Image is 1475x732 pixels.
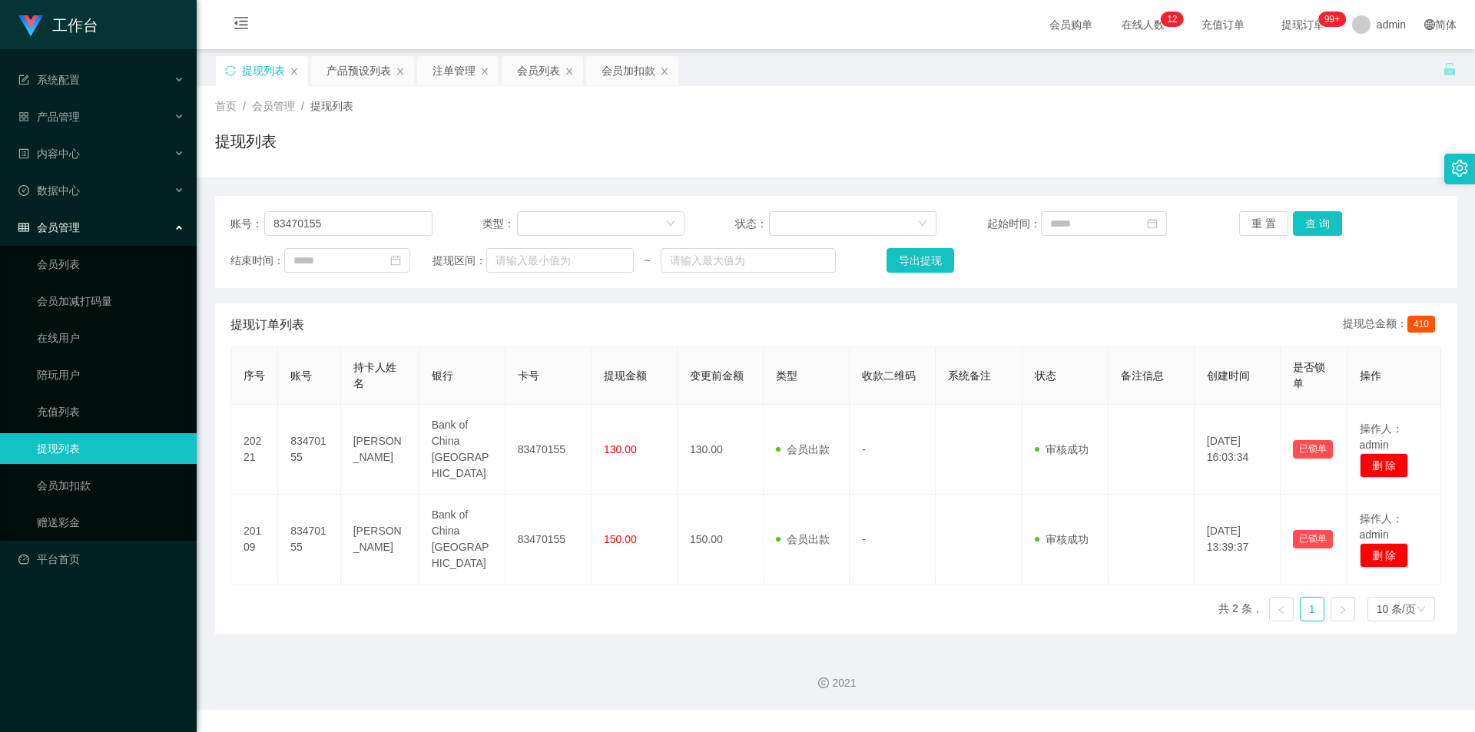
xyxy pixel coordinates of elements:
[690,369,744,382] span: 变更前金额
[326,56,391,85] div: 产品预设列表
[18,221,80,234] span: 会员管理
[278,495,341,585] td: 83470155
[230,316,304,334] span: 提现订单列表
[604,533,637,545] span: 150.00
[661,248,836,273] input: 请输入最大值为
[1451,160,1468,177] i: 图标: setting
[1274,19,1332,30] span: 提现订单
[987,216,1041,232] span: 起始时间：
[948,369,991,382] span: 系统备注
[264,211,433,236] input: 请输入
[505,495,592,585] td: 83470155
[1377,598,1416,621] div: 10 条/页
[1161,12,1183,27] sup: 12
[243,100,246,112] span: /
[862,533,866,545] span: -
[1300,597,1324,621] li: 1
[634,253,660,269] span: ~
[1338,605,1347,614] i: 图标: right
[1443,62,1457,76] i: 图标: unlock
[1331,597,1355,621] li: 下一页
[18,74,80,86] span: 系统配置
[52,1,98,50] h1: 工作台
[290,369,312,382] span: 账号
[1147,218,1158,229] i: 图标: calendar
[776,533,830,545] span: 会员出款
[1239,211,1288,236] button: 重 置
[278,405,341,495] td: 83470155
[1407,316,1435,333] span: 410
[660,67,669,76] i: 图标: close
[678,495,764,585] td: 150.00
[37,470,184,501] a: 会员加扣款
[1360,453,1409,478] button: 删 除
[37,507,184,538] a: 赠送彩金
[1360,543,1409,568] button: 删 除
[18,15,43,37] img: logo.9652507e.png
[1360,512,1403,541] span: 操作人：admin
[1293,361,1325,389] span: 是否锁单
[341,495,419,585] td: [PERSON_NAME]
[604,369,647,382] span: 提现金额
[505,405,592,495] td: 83470155
[353,361,396,389] span: 持卡人姓名
[565,67,574,76] i: 图标: close
[215,130,277,153] h1: 提现列表
[1424,19,1435,30] i: 图标: global
[1194,19,1252,30] span: 充值订单
[37,433,184,464] a: 提现列表
[225,65,236,76] i: 图标: sync
[1218,597,1263,621] li: 共 2 条，
[215,100,237,112] span: 首页
[1269,597,1294,621] li: 上一页
[1121,369,1164,382] span: 备注信息
[209,675,1463,691] div: 2021
[18,18,98,31] a: 工作台
[37,286,184,316] a: 会员加减打码量
[37,396,184,427] a: 充值列表
[390,255,401,266] i: 图标: calendar
[1318,12,1346,27] sup: 1061
[1035,533,1089,545] span: 审核成功
[1172,12,1178,27] p: 2
[18,222,29,233] i: 图标: table
[482,216,517,232] span: 类型：
[1343,316,1441,334] div: 提现总金额：
[1035,443,1089,455] span: 审核成功
[776,443,830,455] span: 会员出款
[1417,604,1426,615] i: 图标: down
[678,405,764,495] td: 130.00
[517,56,560,85] div: 会员列表
[486,248,634,273] input: 请输入最小值为
[602,56,655,85] div: 会员加扣款
[18,185,29,196] i: 图标: check-circle-o
[231,495,278,585] td: 20109
[666,219,675,230] i: 图标: down
[341,405,419,495] td: [PERSON_NAME]
[419,405,505,495] td: Bank of China [GEOGRAPHIC_DATA]
[887,248,954,273] button: 导出提现
[37,359,184,390] a: 陪玩用户
[1360,422,1403,451] span: 操作人：admin
[1207,369,1250,382] span: 创建时间
[518,369,539,382] span: 卡号
[1293,211,1342,236] button: 查 询
[1301,598,1324,621] a: 1
[396,67,405,76] i: 图标: close
[18,184,80,197] span: 数据中心
[735,216,770,232] span: 状态：
[310,100,353,112] span: 提现列表
[818,677,829,688] i: 图标: copyright
[231,405,278,495] td: 20221
[1360,369,1381,382] span: 操作
[18,111,80,123] span: 产品管理
[1277,605,1286,614] i: 图标: left
[862,443,866,455] span: -
[1195,495,1281,585] td: [DATE] 13:39:37
[1035,369,1056,382] span: 状态
[230,253,284,269] span: 结束时间：
[244,369,265,382] span: 序号
[37,249,184,280] a: 会员列表
[18,148,29,159] i: 图标: profile
[1195,405,1281,495] td: [DATE] 16:03:34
